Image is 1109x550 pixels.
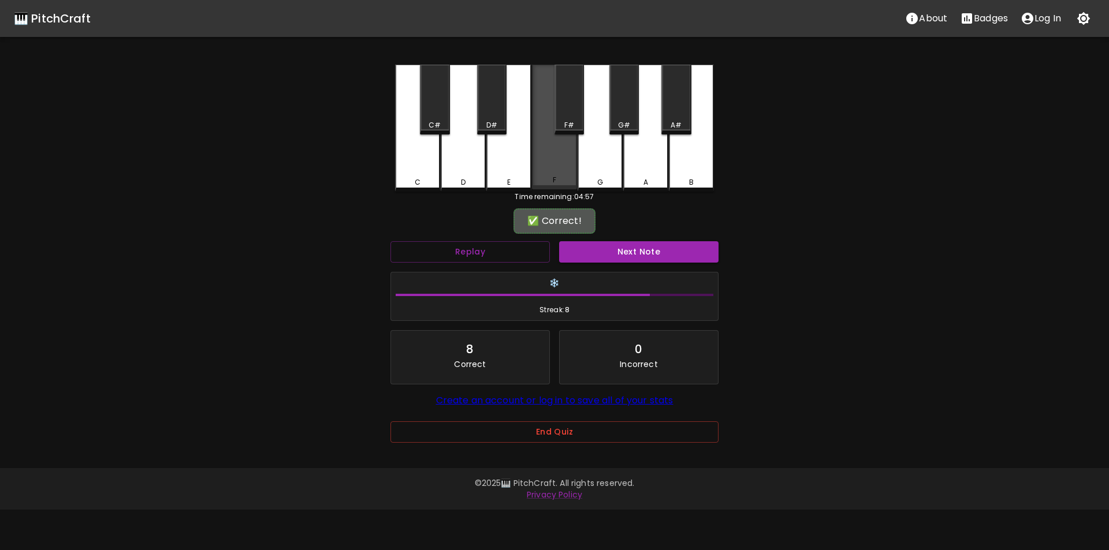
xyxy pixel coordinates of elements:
[553,175,556,185] div: F
[559,241,719,263] button: Next Note
[396,277,713,290] h6: ❄️
[527,489,582,500] a: Privacy Policy
[1014,7,1067,30] button: account of current user
[919,12,947,25] p: About
[454,358,486,370] p: Correct
[564,120,574,130] div: F#
[486,120,497,130] div: D#
[415,177,420,188] div: C
[618,120,630,130] div: G#
[643,177,648,188] div: A
[954,7,1014,30] button: Stats
[395,192,714,202] div: Time remaining: 04:57
[436,394,673,407] a: Create an account or log in to save all of your stats
[390,421,719,443] button: End Quiz
[461,177,466,188] div: D
[671,120,682,130] div: A#
[222,477,887,489] p: © 2025 🎹 PitchCraft. All rights reserved.
[899,7,954,30] button: About
[635,340,642,358] div: 0
[396,304,713,316] span: Streak: 8
[14,9,91,28] a: 🎹 PitchCraft
[519,214,590,228] div: ✅ Correct!
[507,177,511,188] div: E
[620,358,657,370] p: Incorrect
[974,12,1008,25] p: Badges
[689,177,694,188] div: B
[597,177,603,188] div: G
[1034,12,1061,25] p: Log In
[390,241,550,263] button: Replay
[429,120,441,130] div: C#
[466,340,474,358] div: 8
